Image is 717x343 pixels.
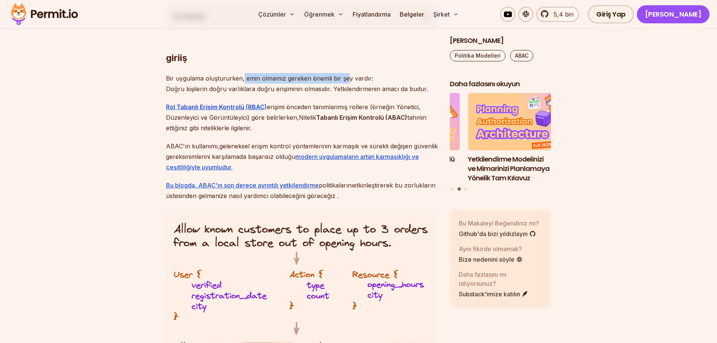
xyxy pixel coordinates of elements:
[596,9,626,19] font: Giriş Yap
[400,11,424,18] font: Belgeler
[515,52,528,59] font: ABAC
[166,75,373,82] font: Bir uygulama oluştururken, emin olmamız gereken önemli bir şey vardır:
[464,188,467,191] button: 3. slayda git
[166,114,426,132] font: tahmin ettiğiniz gibi niteliklerle ilgilenir.
[450,79,520,88] font: Daha fazlasını okuyun
[468,93,569,151] img: Yetkilendirme Modelinizi ve Mimarinizi Planlamaya Yönelik Tam Kılavuz
[588,5,634,23] a: Giriş Yap
[468,154,550,183] font: Yetkilendirme Modelinizi ve Mimarinizi Planlamaya Yönelik Tam Kılavuz
[319,181,353,189] font: politikalarını
[459,271,506,287] font: Daha fazlasını mı istiyorsunuz?
[166,85,428,93] font: Doğru kişilerin doğru varlıklara doğru erişiminin olmasıdır. Yetkilendirmenin amacı da budur.
[166,103,420,121] font: erişimi önceden tanımlanmış rollere (örneğin Yönetici, Düzenleyici ve Görüntüleyici) göre belirle...
[459,229,539,238] a: Github'da bizi yıldızlayın
[358,93,460,183] li: 3'ten 1'i
[350,7,394,22] a: Fiyatlandırma
[255,7,298,22] button: Çözümler
[166,52,187,63] font: giriiş
[554,11,574,18] font: 5,4 bin
[316,114,407,121] font: Tabanlı Erişim Kontrolü (ABAC)
[358,154,455,183] font: Politika Tabanlı Erişim Kontrolü (PBAC) Düşündüğünüz Kadar Harika Değil
[450,93,551,192] div: Gönderiler
[451,188,454,191] button: 1. slayda git
[353,11,391,18] font: Fiyatlandırma
[430,7,462,22] button: Şirket
[455,52,501,59] font: Politika Modelleri
[166,103,267,111] a: Rol Tabanlı Erişim Kontrolü (RBAC)
[459,255,523,264] a: Bize nedenini söyle
[299,114,316,121] font: Nitelik
[397,7,427,22] a: Belgeler
[301,7,347,22] button: Öğrenmek
[645,9,702,19] font: [PERSON_NAME]
[459,245,522,253] font: Aynı fikirde olmamak?
[304,11,335,18] font: Öğrenmek
[258,11,286,18] font: Çözümler
[510,50,533,61] a: ABAC
[459,220,539,227] font: Bu Makaleyi Beğendiniz mi?
[433,11,450,18] font: Şirket
[166,142,219,150] font: ABAC'ın kullanımı,
[450,36,504,45] font: [PERSON_NAME]
[637,5,710,23] a: [PERSON_NAME]
[450,50,505,61] a: Politika Modelleri
[468,93,569,183] a: Yetkilendirme Modelinizi ve Mimarinizi Planlamaya Yönelik Tam KılavuzYetkilendirme Modelinizi ve ...
[536,7,579,22] a: 5,4 bin
[166,181,319,189] a: Bu blogda, ABAC'ın son derece ayrıntılı yetkilendirme
[166,142,438,160] font: geleneksel erişim kontrol yöntemlerinin karmaşık ve sürekli değişen güvenlik gereksinimlerini kar...
[457,188,461,191] button: 2. slayda git
[459,290,542,299] a: Substack'imize katılın
[166,153,419,171] a: modern uygulamaların artan karmaşıklığı ve çeşitliliğiyle uyumludur.
[8,2,81,27] img: İzin logosu
[468,93,569,183] li: 3'ten 2'si
[166,181,435,200] font: etkinleştirerek bu zorlukların üstesinden gelmenize nasıl yardımcı olabileceğini göreceğiz .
